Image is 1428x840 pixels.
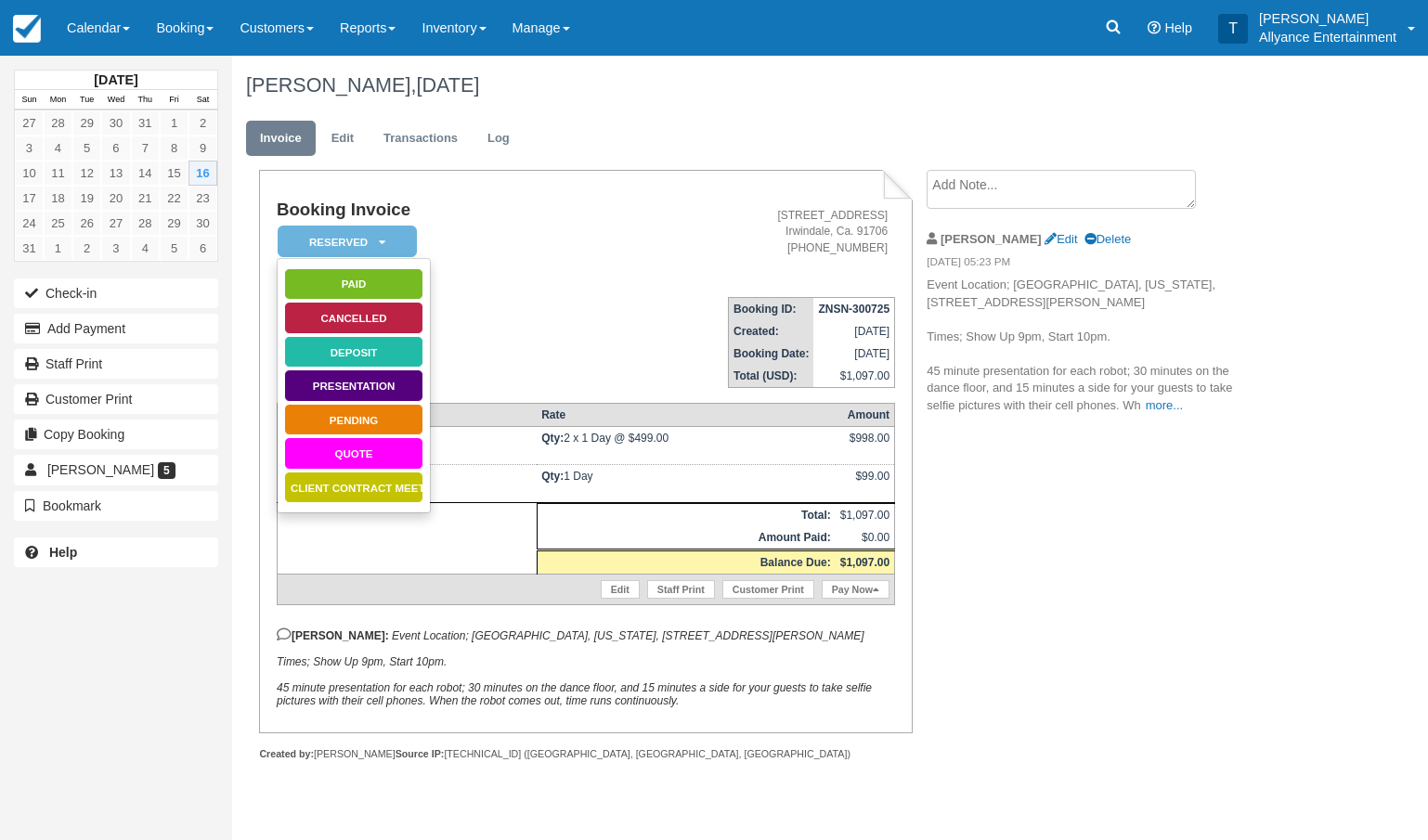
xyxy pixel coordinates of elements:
[160,236,188,261] a: 5
[259,747,912,761] div: [PERSON_NAME] [TECHNICAL_ID] ([GEOGRAPHIC_DATA], [GEOGRAPHIC_DATA], [GEOGRAPHIC_DATA])
[44,136,72,161] a: 4
[277,200,566,220] h1: Booking Invoice
[729,320,814,342] th: Created:
[188,110,217,136] a: 2
[15,161,44,186] a: 10
[813,342,894,365] td: [DATE]
[188,236,217,261] a: 6
[101,186,130,211] a: 20
[541,432,564,445] strong: Qty
[284,369,423,402] a: Presentation
[729,342,814,365] th: Booking Date:
[246,121,316,157] a: Invoice
[14,349,218,379] a: Staff Print
[188,211,217,236] a: 30
[277,629,389,642] strong: [PERSON_NAME]:
[131,136,160,161] a: 7
[72,186,101,211] a: 19
[14,537,218,567] a: Help
[1146,398,1183,412] a: more...
[131,211,160,236] a: 28
[277,225,410,259] a: Reserved
[188,90,217,110] th: Sat
[836,503,895,526] td: $1,097.00
[277,629,872,707] em: Event Location; [GEOGRAPHIC_DATA], [US_STATE], [STREET_ADDRESS][PERSON_NAME] Times; Show Up 9pm, ...
[537,403,836,426] th: Rate
[1084,232,1131,246] a: Delete
[72,136,101,161] a: 5
[813,320,894,342] td: [DATE]
[131,110,160,136] a: 31
[284,302,423,334] a: Cancelled
[47,462,154,477] span: [PERSON_NAME]
[131,161,160,186] a: 14
[813,365,894,388] td: $1,097.00
[246,74,1290,97] h1: [PERSON_NAME],
[160,136,188,161] a: 8
[822,580,889,599] a: Pay Now
[284,268,423,301] a: Paid
[44,90,72,110] th: Mon
[14,384,218,414] a: Customer Print
[15,236,44,261] a: 31
[131,186,160,211] a: 21
[44,186,72,211] a: 18
[840,470,889,498] div: $99.00
[15,186,44,211] a: 17
[722,580,814,599] a: Customer Print
[14,491,218,521] button: Bookmark
[160,110,188,136] a: 1
[284,336,423,368] a: Deposit
[840,556,889,569] strong: $1,097.00
[541,470,564,483] strong: Qty
[72,211,101,236] a: 26
[1259,9,1396,28] p: [PERSON_NAME]
[101,211,130,236] a: 27
[15,136,44,161] a: 3
[72,110,101,136] a: 29
[836,526,895,550] td: $0.00
[160,186,188,211] a: 22
[14,278,218,308] button: Check-in
[284,437,423,470] a: Quote
[284,472,423,504] a: Client Contract Meet
[537,503,836,526] th: Total:
[259,748,314,759] strong: Created by:
[14,455,218,485] a: [PERSON_NAME] 5
[927,254,1240,275] em: [DATE] 05:23 PM
[160,211,188,236] a: 29
[160,90,188,110] th: Fri
[72,90,101,110] th: Tue
[44,236,72,261] a: 1
[188,136,217,161] a: 9
[14,314,218,343] button: Add Payment
[729,297,814,320] th: Booking ID:
[1259,28,1396,46] p: Allyance Entertainment
[44,110,72,136] a: 28
[15,110,44,136] a: 27
[44,161,72,186] a: 11
[72,161,101,186] a: 12
[729,365,814,388] th: Total (USD):
[818,303,889,316] strong: ZNSN-300725
[49,545,77,560] b: Help
[370,121,472,157] a: Transactions
[101,90,130,110] th: Wed
[1148,21,1161,34] i: Help
[13,15,41,43] img: checkfront-main-nav-mini-logo.png
[188,186,217,211] a: 23
[416,73,479,97] span: [DATE]
[44,211,72,236] a: 25
[188,161,217,186] a: 16
[574,208,888,255] address: [STREET_ADDRESS] Irwindale, Ca. 91706 [PHONE_NUMBER]
[1164,20,1192,35] span: Help
[537,426,836,464] td: 2 x 1 Day @ $499.00
[15,90,44,110] th: Sun
[647,580,715,599] a: Staff Print
[158,462,175,479] span: 5
[94,72,137,87] strong: [DATE]
[474,121,524,157] a: Log
[537,549,836,574] th: Balance Due:
[14,420,218,449] button: Copy Booking
[131,236,160,261] a: 4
